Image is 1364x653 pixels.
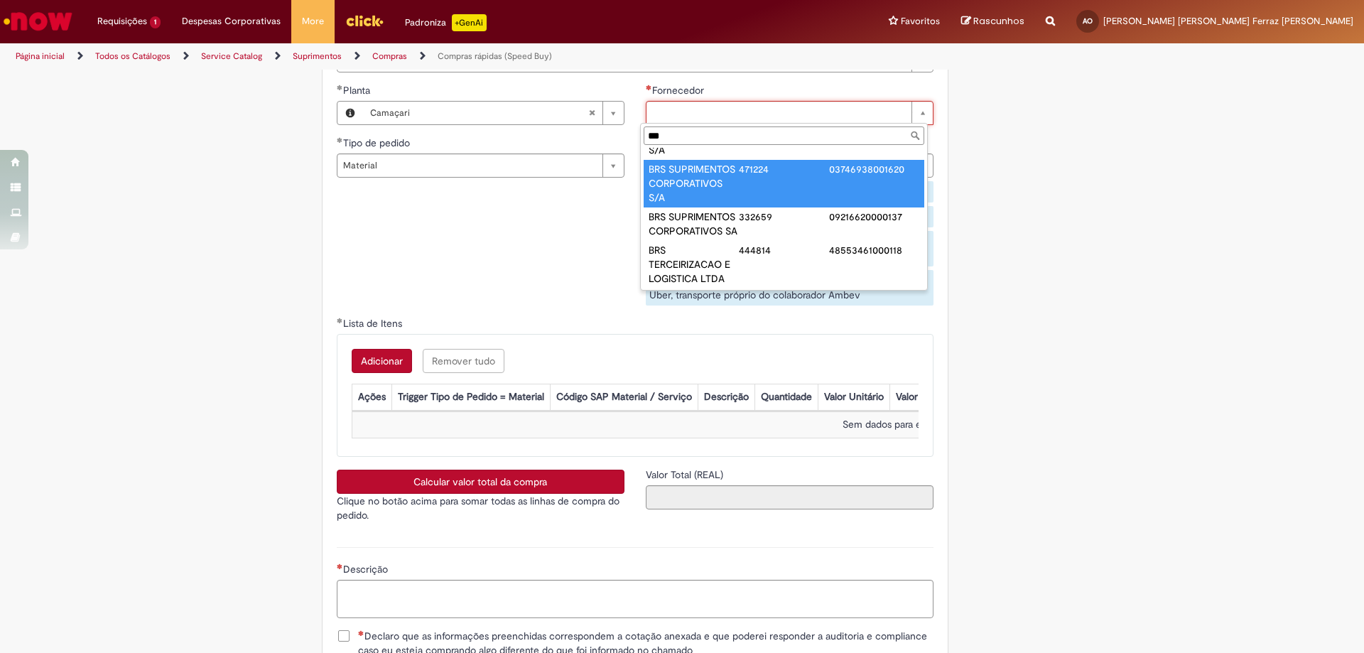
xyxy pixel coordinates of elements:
[829,210,919,224] div: 09216620000137
[649,210,739,238] div: BRS SUPRIMENTOS CORPORATIVOS SA
[829,162,919,176] div: 03746938001620
[829,243,919,257] div: 48553461000118
[649,243,739,286] div: BRS TERCEIRIZACAO E LOGISTICA LTDA
[739,162,829,176] div: 471224
[641,148,927,290] ul: Fornecedor
[739,210,829,224] div: 332659
[739,243,829,257] div: 444814
[649,162,739,205] div: BRS SUPRIMENTOS CORPORATIVOS S/A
